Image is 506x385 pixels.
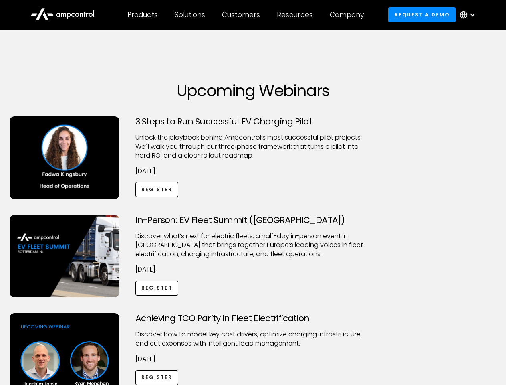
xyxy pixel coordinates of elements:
div: Customers [222,10,260,19]
p: ​Discover what’s next for electric fleets: a half-day in-person event in [GEOGRAPHIC_DATA] that b... [135,232,371,259]
p: [DATE] [135,265,371,274]
p: Unlock the playbook behind Ampcontrol’s most successful pilot projects. We’ll walk you through ou... [135,133,371,160]
div: Products [127,10,158,19]
p: [DATE] [135,167,371,176]
a: Register [135,281,179,296]
h3: In-Person: EV Fleet Summit ([GEOGRAPHIC_DATA]) [135,215,371,225]
h1: Upcoming Webinars [10,81,497,100]
div: Resources [277,10,313,19]
h3: Achieving TCO Parity in Fleet Electrification [135,313,371,324]
a: Register [135,182,179,197]
p: Discover how to model key cost drivers, optimize charging infrastructure, and cut expenses with i... [135,330,371,348]
div: Solutions [175,10,205,19]
a: Register [135,370,179,385]
a: Request a demo [388,7,456,22]
div: Company [330,10,364,19]
h3: 3 Steps to Run Successful EV Charging Pilot [135,116,371,127]
p: [DATE] [135,355,371,363]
